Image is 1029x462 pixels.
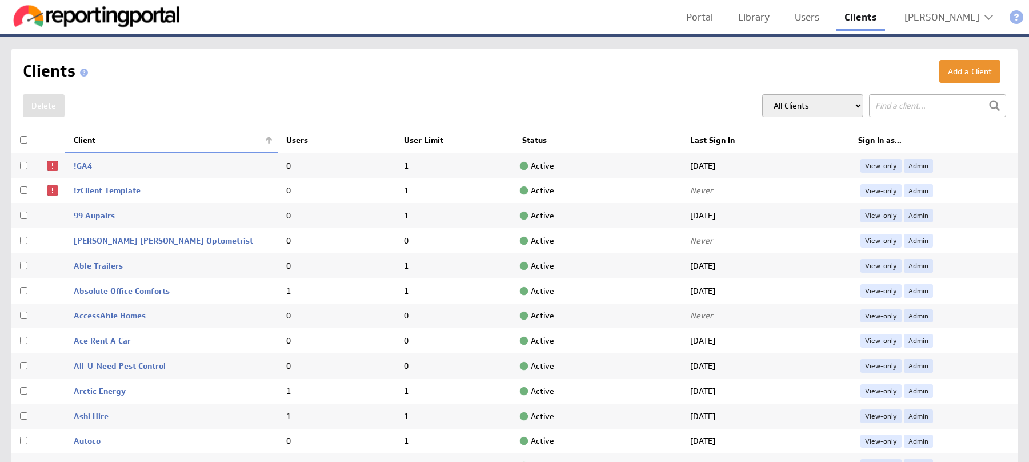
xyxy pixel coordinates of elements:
[860,234,902,248] a: View-only
[395,253,513,278] td: 1
[786,6,828,29] a: Users
[860,359,902,373] a: View-only
[514,328,682,353] td: Active
[74,286,170,296] a: Absolute Office Comforts
[23,94,65,117] button: Delete
[395,404,513,429] td: 1
[690,336,715,346] span: Jun 25, 2025 9:09 PM
[74,436,101,446] a: Autoco
[65,328,278,353] td: Ace Rent A Car
[860,284,902,298] a: View-only
[690,236,713,246] span: Never
[682,129,850,153] th: Last Sign In
[690,210,715,221] span: Jul 30, 2025 10:33 PM
[278,379,395,404] td: 1
[278,328,395,353] td: 0
[690,310,713,321] span: Never
[690,361,715,371] span: Apr 28, 2025 1:09 AM
[514,404,682,429] td: Active
[65,253,278,278] td: Able Trailers
[74,310,146,321] a: AccessAble Homes
[395,429,513,454] td: 1
[904,184,933,198] a: Admin
[65,353,278,379] td: All-U-Need Pest Control
[278,278,395,304] td: 1
[678,6,722,29] a: Portal
[74,336,131,346] a: Ace Rent A Car
[395,228,513,253] td: 0
[395,278,513,304] td: 1
[869,94,1006,117] input: Find a client...
[278,253,395,278] td: 0
[395,178,513,204] td: 1
[730,6,778,29] a: Library
[278,404,395,429] td: 1
[395,379,513,404] td: 1
[860,309,902,323] a: View-only
[46,184,59,197] img: Client has failed datasource(s)
[860,209,902,222] a: View-only
[836,6,885,29] a: Clients
[395,353,513,379] td: 0
[904,13,979,22] div: [PERSON_NAME]
[514,203,682,228] td: Active
[65,304,278,329] td: AccessAble Homes
[74,386,126,396] a: Arctic Energy
[278,178,395,204] td: 0
[278,304,395,329] td: 0
[395,304,513,329] td: 0
[65,379,278,404] td: Arctic Energy
[690,161,715,171] span: Jun 12, 2025 10:56 PM
[904,234,933,248] a: Admin
[860,435,902,448] a: View-only
[939,60,1000,83] button: Add a Client
[514,228,682,253] td: Active
[860,259,902,273] a: View-only
[65,404,278,429] td: Ashi Hire
[690,386,715,396] span: Apr 02, 2025 6:57 AM
[278,152,395,178] td: 0
[65,152,278,178] td: !GA4
[395,152,513,178] td: 1
[278,353,395,379] td: 0
[65,203,278,228] td: 99 Aupairs
[74,185,141,196] a: !zClient Template
[278,429,395,454] td: 0
[74,236,253,246] a: [PERSON_NAME] [PERSON_NAME] Optometrist
[74,411,109,421] a: Ashi Hire
[514,129,682,153] th: Status
[690,261,715,271] span: Aug 13, 2025 6:07 AM
[46,159,59,173] img: Client has failed datasource(s)
[904,259,933,273] a: Admin
[904,435,933,448] a: Admin
[514,152,682,178] td: Active
[860,409,902,423] a: View-only
[514,429,682,454] td: Active
[904,384,933,398] a: Admin
[65,278,278,304] td: Absolute Office Comforts
[860,334,902,348] a: View-only
[65,429,278,454] td: Autoco
[904,159,933,173] a: Admin
[514,379,682,404] td: Active
[904,334,933,348] a: Admin
[65,178,278,204] td: !zClient Template
[904,409,933,423] a: Admin
[860,184,902,198] a: View-only
[690,286,715,296] span: Aug 25, 2025 1:18 AM
[23,60,93,83] h1: Clients
[690,185,713,196] span: Never
[514,278,682,304] td: Active
[278,129,395,153] th: Users
[514,353,682,379] td: Active
[860,159,902,173] a: View-only
[690,436,715,446] span: Aug 07, 2023 10:15 PM
[514,178,682,204] td: Active
[860,384,902,398] a: View-only
[904,209,933,222] a: Admin
[74,210,115,221] a: 99 Aupairs
[904,359,933,373] a: Admin
[11,5,183,31] img: Reporting Portal logo
[11,2,183,34] div: Go to my dashboards
[74,161,92,171] a: !GA4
